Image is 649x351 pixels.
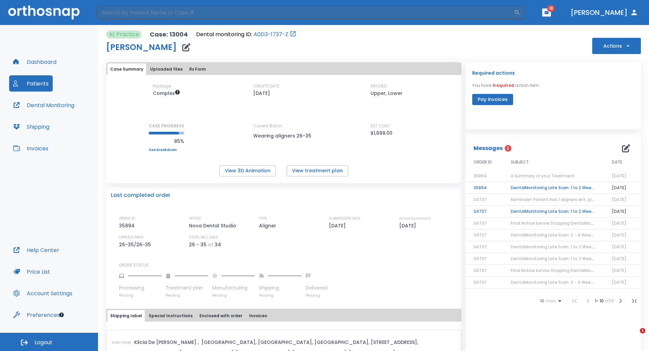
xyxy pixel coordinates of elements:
span: 34737 [474,232,487,238]
a: See breakdown [149,148,184,152]
span: [DATE] [612,256,626,261]
td: 34737 [465,206,503,218]
a: Account Settings [9,285,76,301]
p: Kilcia De [PERSON_NAME] , [134,338,199,346]
h1: [PERSON_NAME] [106,43,177,51]
button: Price List [9,264,54,280]
p: Shipping [259,284,302,292]
p: [DATE] [329,222,348,230]
button: Dashboard [9,54,61,70]
span: DentalMonitoring Late Scan: 2 - 4 Weeks Notification [511,232,621,238]
span: 1 - 10 [595,298,605,304]
span: rows [544,299,556,303]
p: 34 [215,241,221,249]
span: Up to 50 Steps (100 aligners) [153,90,180,97]
button: Shipping label [107,310,145,322]
a: A0D3-1737-Z [254,30,288,39]
p: Wearing aligners 26-35 [253,132,314,140]
p: [GEOGRAPHIC_DATA], [GEOGRAPHIC_DATA], [GEOGRAPHIC_DATA], [STREET_ADDRESS], [201,338,418,346]
span: ORDER ID [474,159,492,165]
span: [DATE] [612,279,626,285]
td: [DATE] [604,206,641,218]
p: Case: 13004 [150,30,188,39]
p: UPPER/LOWER [119,234,144,241]
p: TYPE [259,216,267,222]
div: Open patient in dental monitoring portal [196,30,296,39]
p: Nova Dental Studio [189,222,239,230]
span: 34737 [474,256,487,261]
p: SHIP FROM: [112,340,131,346]
span: [DATE] [612,197,626,202]
p: 35894 [119,222,137,230]
p: SUBMISSION DATE [329,216,361,222]
span: [DATE] [612,268,626,273]
button: Help Center [9,242,63,258]
p: Pending [212,293,255,298]
span: 34737 [474,244,487,250]
p: Required actions [472,69,515,77]
span: DentalMonitoring Late Scan: 1 to 2 Weeks Notification [511,256,622,261]
span: DentalMonitoring Late Scan: 1 to 2 Weeks Notification [511,244,622,250]
p: Processing [119,284,162,292]
p: Upper, Lower [370,89,403,97]
p: $1,699.00 [370,129,392,137]
span: 34737 [474,279,487,285]
button: Special Instructions [146,310,195,322]
span: 18 [547,5,555,12]
p: EST COST [370,123,390,129]
button: Pay invoices [472,94,513,105]
td: [DATE] [604,182,641,194]
button: Invoices [246,310,270,322]
span: Final Notice before Stopping DentalMonitoring [511,220,607,226]
p: OFFICE [189,216,201,222]
p: Messages [474,144,503,152]
span: DATE [612,159,622,165]
p: Package [153,83,171,89]
button: Invoices [9,140,52,156]
p: Treatment plan [166,284,208,292]
span: [DATE] [612,244,626,250]
td: DentalMonitoring Late Scan: 1 to 2 Weeks Notification [503,206,604,218]
p: Pending [166,293,208,298]
span: DentalMonitoring Late Scan: 2 - 4 Weeks Notification [511,279,621,285]
span: A Summary of your Treatment [511,173,575,179]
span: 1 required [492,82,514,88]
p: of [208,241,213,249]
input: Search by Patient Name or Case # [97,6,514,19]
span: 34737 [474,268,487,273]
span: 35894 [474,173,487,179]
p: STEPS INCLUDED [189,234,218,241]
a: Patients [9,75,53,92]
p: ORDER STATUS [119,262,457,268]
p: 26-35/26-35 [119,241,153,249]
p: Manufacturing [212,284,255,292]
p: You have action item [472,82,539,89]
p: Pending [306,293,328,298]
button: Dental Monitoring [9,97,78,113]
button: [PERSON_NAME] [568,6,641,19]
button: Rx Form [187,64,209,75]
iframe: Intercom live chat [626,328,642,344]
button: Actions [592,38,641,54]
p: Pending [119,293,162,298]
span: of 29 [605,298,614,304]
button: Uploaded files [147,64,185,75]
span: Logout [34,339,52,346]
p: Last completed order [111,191,170,199]
div: Tooltip anchor [58,312,65,318]
span: [DATE] [612,232,626,238]
p: 85% [149,137,184,145]
button: Preferences [9,307,64,323]
span: 34737 [474,220,487,226]
td: 35894 [465,182,503,194]
td: DentalMonitoring Late Scan: 1 to 2 Weeks Notification [503,182,604,194]
p: ARCHES [370,83,387,89]
p: Current Batch [253,123,314,129]
span: 2 [505,145,511,152]
p: ORDER ID [119,216,135,222]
